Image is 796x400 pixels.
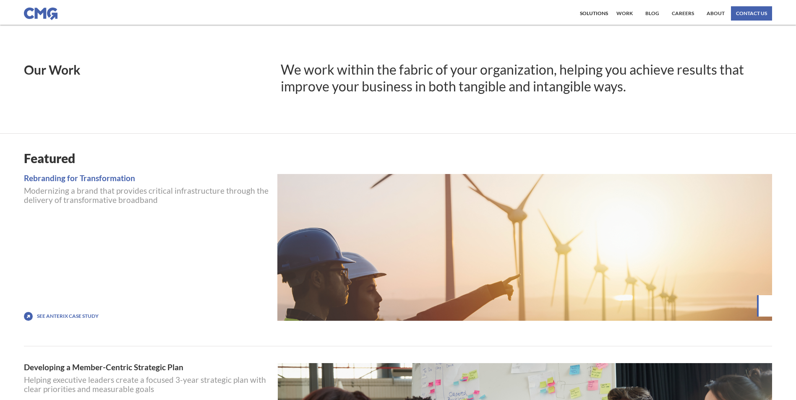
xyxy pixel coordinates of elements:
[736,11,767,16] div: contact us
[580,11,608,16] div: Solutions
[24,312,33,321] img: icon with arrow pointing up and to the right.
[24,186,269,205] p: Modernizing a brand that provides critical infrastructure through the delivery of transformative ...
[24,174,269,182] a: Rebranding for Transformation
[281,61,772,95] h1: We work within the fabric of your organization, helping you achieve results that improve your bus...
[24,363,271,371] a: Developing a Member-Centric Strategic Plan
[643,6,661,21] a: Blog
[670,6,696,21] a: Careers
[24,151,772,166] h1: Featured
[614,6,635,21] a: work
[277,174,772,321] a: Anterix logo
[24,63,270,76] h1: Our Work
[24,8,57,20] img: CMG logo in blue.
[37,313,99,319] a: See Anterix Case Study
[705,6,727,21] a: About
[24,375,271,394] div: Helping executive leaders create a focused 3-year strategic plan with clear priorities and measur...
